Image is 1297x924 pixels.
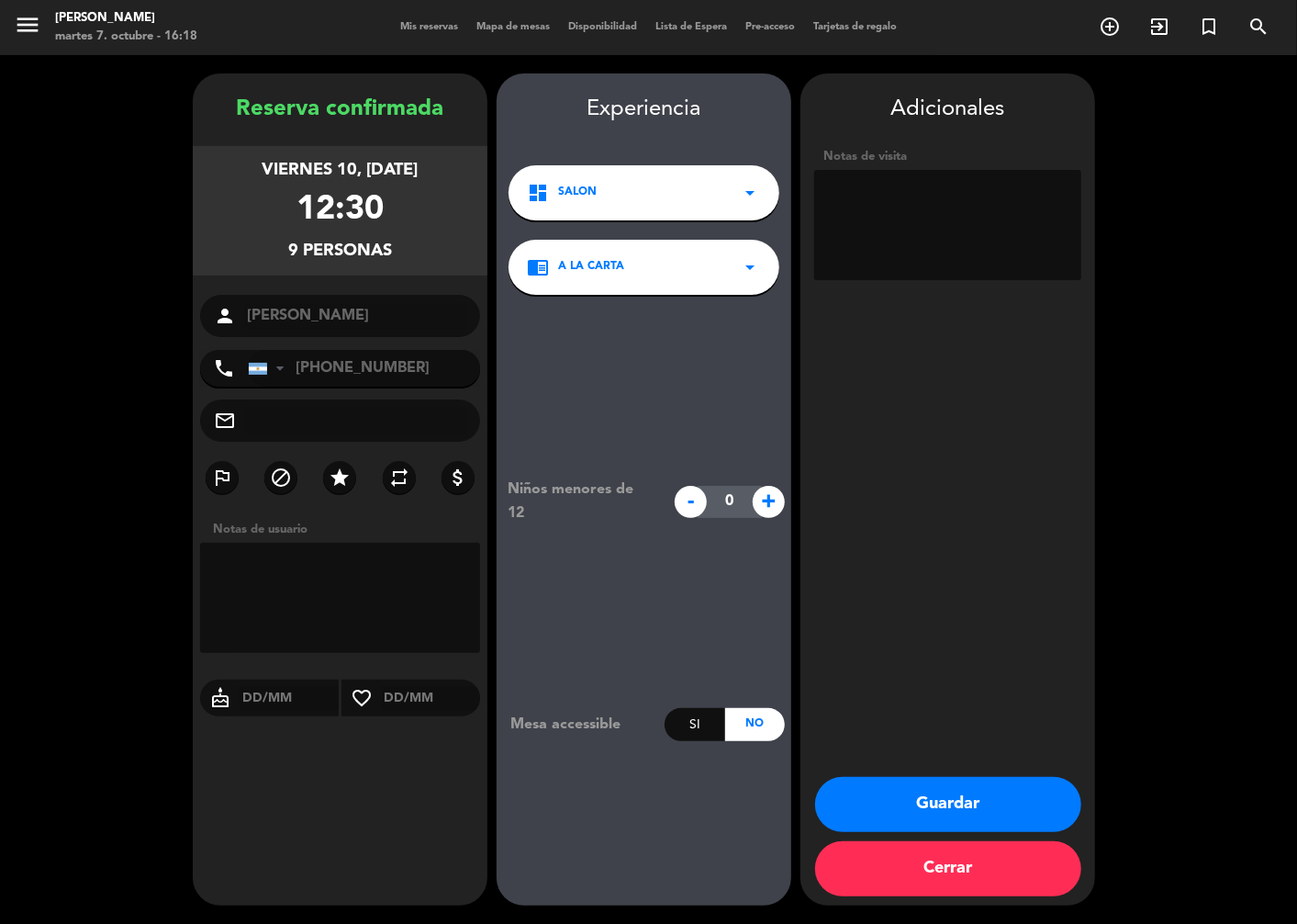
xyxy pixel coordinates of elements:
i: chrome_reader_mode [527,256,549,278]
div: Experiencia [497,92,791,128]
div: Mesa accessible [497,713,665,737]
i: arrow_drop_down [739,256,761,278]
button: menu [14,11,41,45]
i: cake [200,687,240,709]
i: outlined_flag [211,467,233,489]
input: DD/MM [240,687,339,710]
div: Adicionales [814,92,1081,128]
i: phone [213,357,235,379]
div: Notas de visita [814,147,1081,166]
i: turned_in_not [1198,16,1220,38]
div: No [725,708,785,741]
div: viernes 10, [DATE] [263,157,419,184]
span: - [675,486,707,518]
span: Pre-acceso [736,22,804,32]
i: menu [14,11,41,39]
span: Mapa de mesas [467,22,559,32]
div: Notas de usuario [204,520,487,539]
span: Mis reservas [391,22,467,32]
button: Guardar [815,777,1081,832]
i: person [214,305,236,327]
span: Disponibilidad [559,22,646,32]
i: star [329,467,351,489]
span: + [753,486,785,518]
i: dashboard [527,182,549,204]
span: Lista de Espera [646,22,736,32]
span: Tarjetas de regalo [804,22,906,32]
div: 12:30 [296,184,384,238]
i: search [1247,16,1269,38]
i: exit_to_app [1148,16,1170,38]
span: A LA CARTA [558,258,624,276]
i: favorite_border [341,687,382,709]
div: Si [665,708,724,741]
div: Reserva confirmada [193,92,487,128]
span: SALON [558,184,597,202]
i: attach_money [447,467,469,489]
div: 9 personas [288,238,392,265]
i: mail_outline [214,410,236,432]
div: martes 7. octubre - 16:18 [55,28,197,46]
i: block [270,467,292,489]
input: DD/MM [382,687,480,710]
div: Niños menores de 12 [494,478,665,525]
div: [PERSON_NAME] [55,9,197,28]
button: Cerrar [815,841,1081,896]
div: Argentina: +54 [249,351,291,386]
i: repeat [388,467,410,489]
i: add_circle_outline [1099,16,1121,38]
i: arrow_drop_down [739,182,761,204]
